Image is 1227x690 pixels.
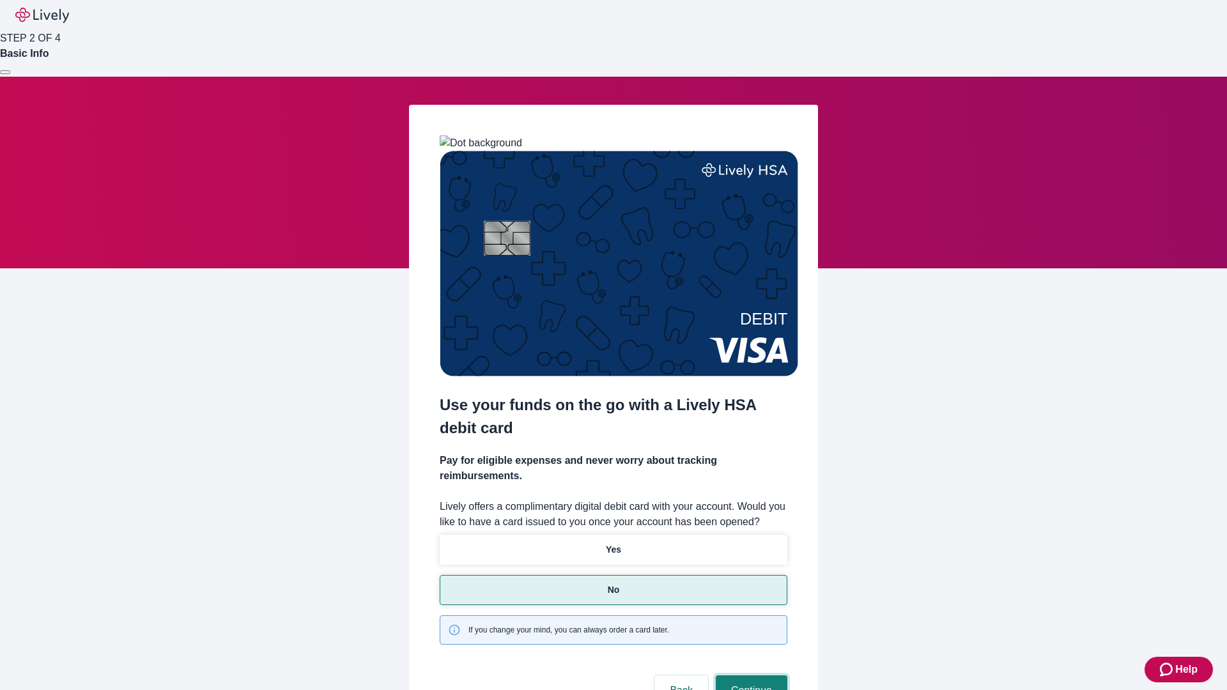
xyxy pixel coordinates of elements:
span: If you change your mind, you can always order a card later. [468,624,669,636]
span: Help [1175,662,1198,677]
img: Lively [15,8,69,23]
button: Yes [440,535,787,565]
p: Yes [606,543,621,556]
label: Lively offers a complimentary digital debit card with your account. Would you like to have a card... [440,499,787,530]
img: Dot background [440,135,522,151]
h2: Use your funds on the go with a Lively HSA debit card [440,394,787,440]
h4: Pay for eligible expenses and never worry about tracking reimbursements. [440,453,787,484]
button: No [440,575,787,605]
button: Zendesk support iconHelp [1145,657,1213,682]
p: No [608,583,620,597]
img: Debit card [440,151,798,376]
svg: Zendesk support icon [1160,662,1175,677]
